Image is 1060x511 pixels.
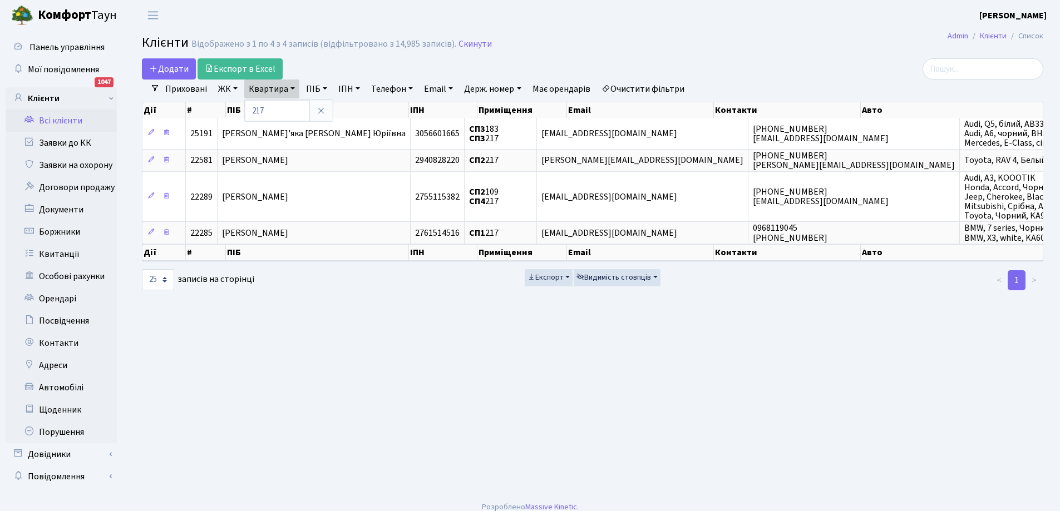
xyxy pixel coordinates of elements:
a: Договори продажу [6,176,117,199]
span: 183 217 [469,123,499,145]
li: Список [1007,30,1043,42]
span: 217 [469,227,499,239]
b: СП2 [469,155,485,167]
th: Email [567,102,714,118]
span: 2940828220 [415,155,460,167]
a: Заявки до КК [6,132,117,154]
button: Переключити навігацію [139,6,167,24]
span: 2761514516 [415,227,460,239]
span: Експорт [527,272,564,283]
button: Експорт [525,269,573,286]
a: Контакти [6,332,117,354]
a: Щоденник [6,399,117,421]
span: [EMAIL_ADDRESS][DOMAIN_NAME] [541,191,677,203]
b: СП1 [469,227,485,239]
span: 25191 [190,127,213,140]
a: Порушення [6,421,117,443]
a: Додати [142,58,196,80]
a: Мої повідомлення1047 [6,58,117,81]
th: ПІБ [226,244,409,261]
span: 0968119045 [PHONE_NUMBER] [753,222,827,244]
span: 217 [469,155,499,167]
a: Особові рахунки [6,265,117,287]
span: [PERSON_NAME] [222,155,288,167]
div: 1047 [95,77,114,87]
a: Експорт в Excel [198,58,283,80]
th: # [186,244,226,261]
a: Квартира [244,80,299,98]
div: Відображено з 1 по 4 з 4 записів (відфільтровано з 14,985 записів). [191,39,456,49]
span: 109 217 [469,186,499,207]
b: Комфорт [38,6,91,24]
th: ІПН [409,244,477,261]
span: [PERSON_NAME][EMAIL_ADDRESS][DOMAIN_NAME] [541,155,743,167]
span: [EMAIL_ADDRESS][DOMAIN_NAME] [541,127,677,140]
a: Документи [6,199,117,221]
th: ПІБ [226,102,409,118]
th: Дії [142,244,186,261]
a: Клієнти [980,30,1007,42]
span: Додати [149,63,189,75]
a: Посвідчення [6,310,117,332]
th: Контакти [714,244,861,261]
a: Приховані [161,80,211,98]
th: Контакти [714,102,861,118]
span: [PHONE_NUMBER] [PERSON_NAME][EMAIL_ADDRESS][DOMAIN_NAME] [753,150,955,171]
a: ПІБ [302,80,332,98]
span: Панель управління [29,41,105,53]
a: Скинути [458,39,492,49]
th: Приміщення [477,102,567,118]
a: Admin [948,30,968,42]
a: ІПН [334,80,364,98]
span: [PERSON_NAME]'яка [PERSON_NAME] Юріївна [222,127,406,140]
span: Мої повідомлення [28,63,99,76]
a: Очистити фільтри [597,80,689,98]
a: Орендарі [6,287,117,310]
span: [PERSON_NAME] [222,191,288,203]
span: Таун [38,6,117,25]
span: Клієнти [142,33,189,52]
a: Держ. номер [460,80,525,98]
span: [EMAIL_ADDRESS][DOMAIN_NAME] [541,227,677,239]
b: СП3 [469,123,485,135]
th: Дії [142,102,186,118]
span: 3056601665 [415,127,460,140]
a: Клієнти [6,87,117,110]
a: Всі клієнти [6,110,117,132]
a: Довідники [6,443,117,465]
a: Панель управління [6,36,117,58]
a: 1 [1008,270,1026,290]
b: СП2 [469,186,485,198]
b: СП4 [469,195,485,207]
span: 22581 [190,155,213,167]
span: [PERSON_NAME] [222,227,288,239]
a: Email [420,80,457,98]
span: 22285 [190,227,213,239]
input: Пошук... [923,58,1043,80]
img: logo.png [11,4,33,27]
button: Видимість стовпців [574,269,660,286]
b: СП3 [469,132,485,145]
a: Боржники [6,221,117,243]
a: Телефон [367,80,417,98]
select: записів на сторінці [142,269,174,290]
th: Авто [861,102,1043,118]
span: [PHONE_NUMBER] [EMAIL_ADDRESS][DOMAIN_NAME] [753,186,889,207]
a: Адреси [6,354,117,376]
th: # [186,102,226,118]
span: 22289 [190,191,213,203]
th: ІПН [409,102,477,118]
a: Квитанції [6,243,117,265]
th: Авто [861,244,1043,261]
span: 2755115382 [415,191,460,203]
a: Повідомлення [6,465,117,488]
th: Приміщення [477,244,567,261]
label: записів на сторінці [142,269,254,290]
a: ЖК [214,80,242,98]
nav: breadcrumb [931,24,1060,48]
a: Автомобілі [6,376,117,399]
a: [PERSON_NAME] [979,9,1047,22]
span: Видимість стовпців [576,272,651,283]
th: Email [567,244,714,261]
